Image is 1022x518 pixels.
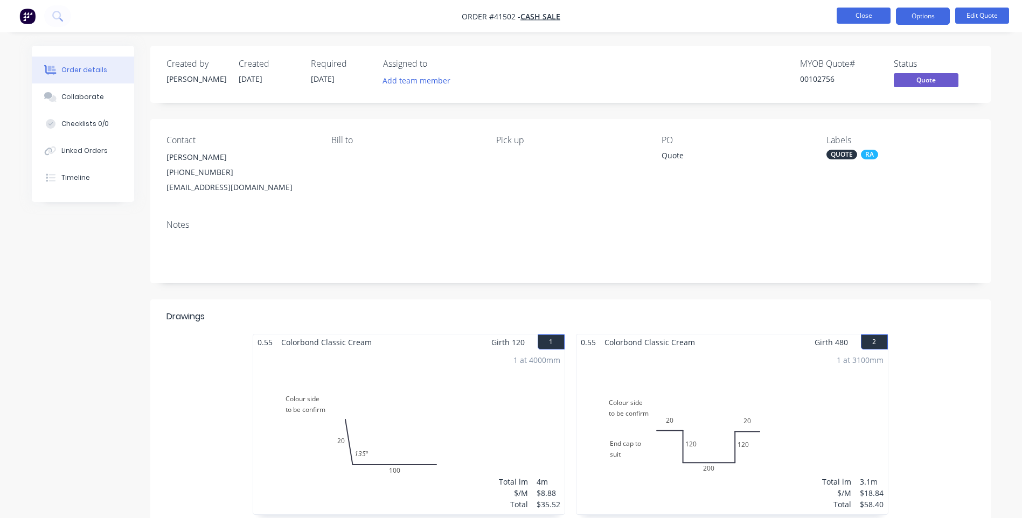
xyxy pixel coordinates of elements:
[377,73,456,88] button: Add team member
[894,59,975,69] div: Status
[166,220,975,230] div: Notes
[860,487,884,499] div: $18.84
[462,11,520,22] span: Order #41502 -
[662,150,796,165] div: Quote
[166,135,314,145] div: Contact
[166,150,314,195] div: [PERSON_NAME][PHONE_NUMBER][EMAIL_ADDRESS][DOMAIN_NAME]
[861,150,878,159] div: RA
[815,334,848,350] span: Girth 480
[239,59,298,69] div: Created
[955,8,1009,24] button: Edit Quote
[513,354,560,366] div: 1 at 4000mm
[837,8,891,24] button: Close
[860,476,884,487] div: 3.1m
[537,487,560,499] div: $8.88
[32,83,134,110] button: Collaborate
[32,57,134,83] button: Order details
[800,73,881,85] div: 00102756
[491,334,525,350] span: Girth 120
[311,59,370,69] div: Required
[837,354,884,366] div: 1 at 3100mm
[499,476,528,487] div: Total lm
[166,59,226,69] div: Created by
[166,180,314,195] div: [EMAIL_ADDRESS][DOMAIN_NAME]
[860,499,884,510] div: $58.40
[331,135,479,145] div: Bill to
[822,476,851,487] div: Total lm
[499,487,528,499] div: $/M
[894,73,958,87] span: Quote
[822,487,851,499] div: $/M
[61,65,107,75] div: Order details
[822,499,851,510] div: Total
[800,59,881,69] div: MYOB Quote #
[894,73,958,89] button: Quote
[166,73,226,85] div: [PERSON_NAME]
[253,350,565,514] div: Colour sideto be confirm20100135º1 at 4000mmTotal lm$/MTotal4m$8.88$35.52
[61,146,108,156] div: Linked Orders
[826,150,857,159] div: QUOTE
[520,11,560,22] a: CASH SALE
[499,499,528,510] div: Total
[662,135,809,145] div: PO
[61,173,90,183] div: Timeline
[538,334,565,349] button: 1
[61,119,109,129] div: Checklists 0/0
[861,334,888,349] button: 2
[239,74,262,84] span: [DATE]
[277,334,376,350] span: Colorbond Classic Cream
[576,334,600,350] span: 0.55
[311,74,335,84] span: [DATE]
[600,334,699,350] span: Colorbond Classic Cream
[61,92,104,102] div: Collaborate
[576,350,888,514] div: Colour sideto be confirmEnd cap tosuit20120200120201 at 3100mmTotal lm$/MTotal3.1m$18.84$58.40
[166,150,314,165] div: [PERSON_NAME]
[19,8,36,24] img: Factory
[253,334,277,350] span: 0.55
[32,110,134,137] button: Checklists 0/0
[166,310,205,323] div: Drawings
[496,135,644,145] div: Pick up
[166,165,314,180] div: [PHONE_NUMBER]
[32,137,134,164] button: Linked Orders
[32,164,134,191] button: Timeline
[537,499,560,510] div: $35.52
[826,135,974,145] div: Labels
[383,59,491,69] div: Assigned to
[383,73,456,88] button: Add team member
[896,8,950,25] button: Options
[537,476,560,487] div: 4m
